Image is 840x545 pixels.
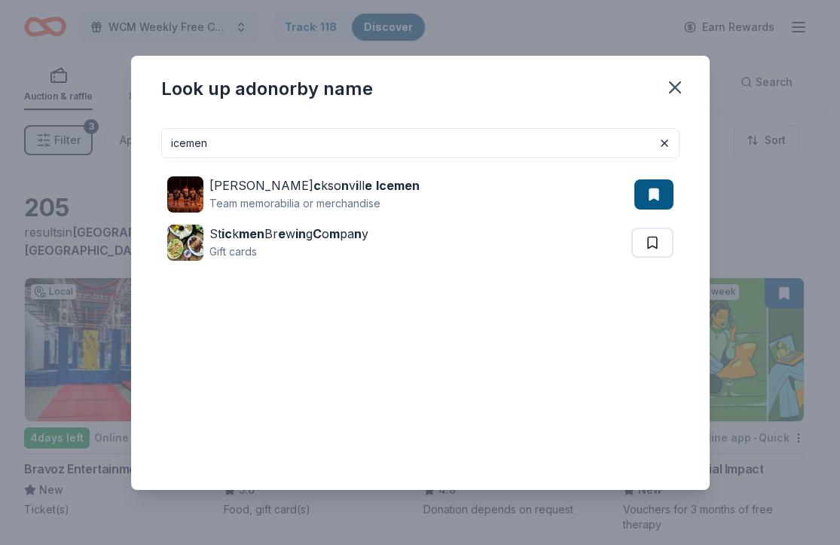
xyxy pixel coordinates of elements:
strong: e [278,226,286,241]
strong: ic [221,226,232,241]
strong: c [313,178,321,193]
div: [PERSON_NAME] kso v ll [209,176,420,194]
div: Look up a donor by name [161,77,373,101]
strong: men [239,226,264,241]
strong: m [329,226,340,241]
strong: in [295,226,306,241]
img: Image for Jacksonville Icemen [167,176,203,213]
div: Gift cards [209,243,368,261]
div: Team memorabilia or merchandise [209,194,420,213]
strong: C [313,226,322,241]
strong: e [365,178,372,193]
input: Search [161,128,680,158]
img: Image for Stickmen Brewing Company [167,225,203,261]
strong: Icemen [376,178,420,193]
strong: n [341,178,349,193]
div: St k Br w g o pa y [209,225,368,243]
strong: i [356,178,359,193]
strong: n [354,226,362,241]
